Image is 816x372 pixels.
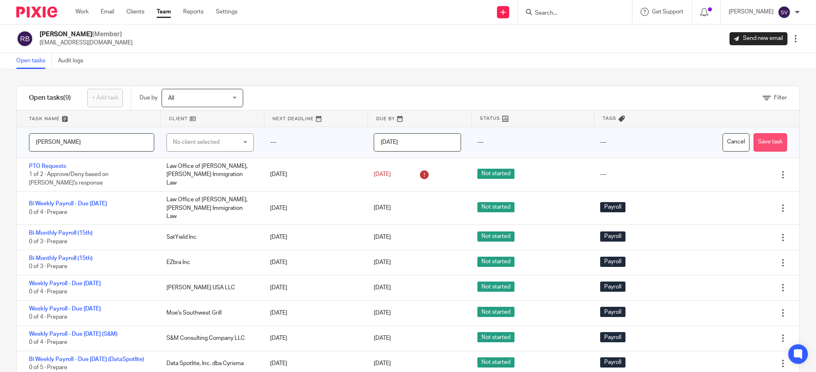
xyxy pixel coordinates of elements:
span: 0 of 3 · Prepare [29,264,67,270]
span: Not started [477,231,514,242]
div: EZbra Inc [158,254,262,271]
span: Not started [477,332,514,342]
span: 0 of 4 · Prepare [29,339,67,345]
h1: Open tasks [29,94,71,102]
div: --- [262,127,366,158]
span: Payroll [600,257,625,267]
img: svg%3E [778,6,791,19]
span: (Member) [92,31,122,37]
span: Payroll [600,357,625,368]
span: Not started [477,357,514,368]
p: Due by [140,94,157,102]
span: [DATE] [374,335,391,341]
a: Email [101,8,114,16]
div: [DATE] [262,254,366,271]
div: No client selected [173,134,237,151]
a: Weekly Payroll - Due [DATE] (S&M) [29,331,118,337]
div: [DATE] [262,305,366,321]
div: [DATE] [262,330,366,346]
a: Send new email [730,32,787,45]
div: Moe's Southwest Grill [158,305,262,321]
p: [EMAIL_ADDRESS][DOMAIN_NAME] [40,39,133,47]
div: [DATE] [262,355,366,372]
a: Audit logs [58,53,89,69]
input: Task name [29,133,154,152]
div: [DATE] [262,200,366,216]
div: S&M Consulting Company LLC [158,330,262,346]
a: Weekly Payroll - Due [DATE] [29,281,101,286]
div: SatYield Inc [158,229,262,245]
span: 0 of 5 · Prepare [29,365,67,370]
span: Not started [477,202,514,212]
div: Law Office of [PERSON_NAME], [PERSON_NAME] Immigration Law [158,158,262,191]
div: [PERSON_NAME] USA LLC [158,280,262,296]
span: 0 of 4 · Prepare [29,314,67,320]
span: [DATE] [374,205,391,211]
span: Not started [477,307,514,317]
h2: [PERSON_NAME] [40,30,133,39]
span: 1 of 2 · Approve/Deny based on [PERSON_NAME]'s response [29,172,109,186]
span: Payroll [600,202,625,212]
button: Save task [754,133,787,152]
span: Payroll [600,282,625,292]
span: 0 of 4 · Prepare [29,289,67,295]
span: Not started [477,257,514,267]
a: Bi Weekly Payroll - Due [DATE] (DataSpotlite) [29,357,144,362]
div: [DATE] [262,166,366,183]
a: Weekly Payroll - Due [DATE] [29,306,101,312]
span: [DATE] [374,172,391,177]
span: All [168,95,174,101]
a: + Add task [87,89,123,107]
span: Tags [603,115,616,122]
a: PTO Requests [29,163,66,169]
a: Bi-Monthly Payroll (15th) [29,230,93,236]
a: Bi-Monthly Payroll (15th) [29,255,93,261]
span: [DATE] [374,235,391,240]
a: Open tasks [16,53,52,69]
a: Clients [126,8,144,16]
a: Settings [216,8,237,16]
div: --- [592,127,715,158]
span: Status [480,115,500,122]
input: Pick a date [374,133,461,152]
span: Filter [774,95,787,101]
a: Bi Weekly Payroll - Due [DATE] [29,201,107,207]
span: 0 of 3 · Prepare [29,239,67,244]
a: Reports [183,8,204,16]
div: Data Spotlite, Inc. dba Cyrisma [158,355,262,372]
span: Payroll [600,307,625,317]
div: [DATE] [262,229,366,245]
span: [DATE] [374,310,391,316]
button: Cancel [723,133,749,152]
span: [DATE] [374,260,391,265]
span: Get Support [652,9,683,15]
span: (9) [63,95,71,101]
div: --- [469,127,592,158]
img: svg%3E [16,30,33,47]
span: [DATE] [374,361,391,366]
span: [DATE] [374,285,391,291]
span: 0 of 4 · Prepare [29,209,67,215]
div: [DATE] [262,280,366,296]
span: Payroll [600,231,625,242]
div: Law Office of [PERSON_NAME], [PERSON_NAME] Immigration Law [158,192,262,225]
input: Search [534,10,608,17]
div: --- [600,170,606,178]
span: Not started [477,169,514,179]
a: Team [157,8,171,16]
p: [PERSON_NAME] [729,8,774,16]
span: Not started [477,282,514,292]
span: Payroll [600,332,625,342]
a: Work [75,8,89,16]
img: Pixie [16,7,57,18]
